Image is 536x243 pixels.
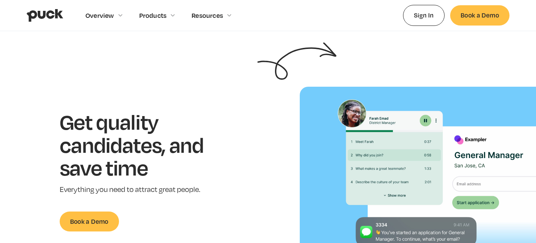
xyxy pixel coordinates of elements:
a: Sign In [403,5,445,26]
div: Resources [192,12,223,19]
a: Book a Demo [450,5,509,25]
div: Products [139,12,167,19]
div: Overview [85,12,114,19]
a: Book a Demo [60,212,119,231]
p: Everything you need to attract great people. [60,185,225,195]
h1: Get quality candidates, and save time [60,110,225,179]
